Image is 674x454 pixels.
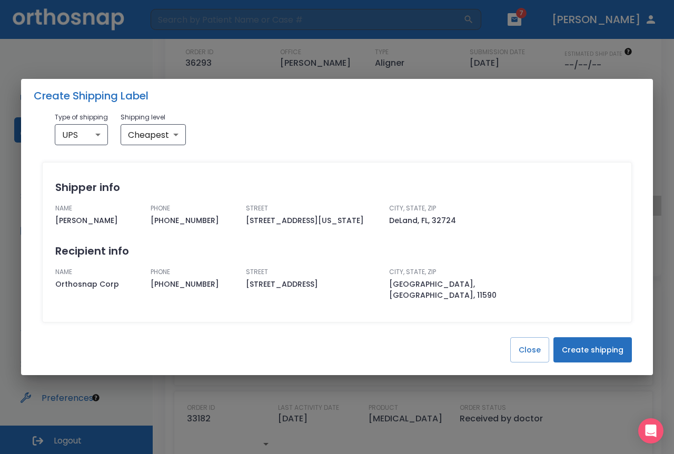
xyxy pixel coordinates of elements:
p: STREET [246,204,381,213]
span: DeLand, FL, 32724 [389,215,524,226]
span: [PHONE_NUMBER] [151,215,237,226]
p: CITY, STATE, ZIP [389,204,524,213]
p: STREET [246,267,381,277]
span: [GEOGRAPHIC_DATA], [GEOGRAPHIC_DATA], 11590 [389,279,524,301]
span: [PHONE_NUMBER] [151,279,237,290]
p: Shipping level [121,113,186,122]
span: [PERSON_NAME] [55,215,142,226]
h2: Shipper info [55,179,619,195]
p: NAME [55,204,142,213]
div: UPS [55,124,108,145]
span: Orthosnap Corp [55,279,142,290]
h2: Recipient info [55,243,619,259]
span: [STREET_ADDRESS][US_STATE] [246,215,381,226]
p: CITY, STATE, ZIP [389,267,524,277]
span: [STREET_ADDRESS] [246,279,381,290]
h2: Create Shipping Label [21,79,653,113]
button: Create shipping [553,337,632,362]
div: Open Intercom Messenger [638,418,663,443]
div: Cheapest [121,124,186,145]
p: NAME [55,267,142,277]
p: Type of shipping [55,113,108,122]
button: Close [510,337,549,362]
p: PHONE [151,267,237,277]
p: PHONE [151,204,237,213]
